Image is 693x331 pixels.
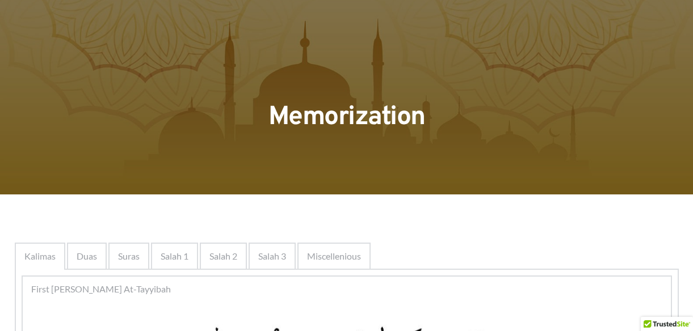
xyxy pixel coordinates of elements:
span: First [PERSON_NAME] At-Tayyibah [31,282,171,296]
span: Suras [118,249,140,263]
span: Kalimas [24,249,56,263]
span: Memorization [268,101,425,134]
span: Salah 3 [258,249,286,263]
span: Duas [77,249,97,263]
span: Salah 1 [161,249,188,263]
span: Salah 2 [209,249,237,263]
span: Miscellenious [307,249,361,263]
